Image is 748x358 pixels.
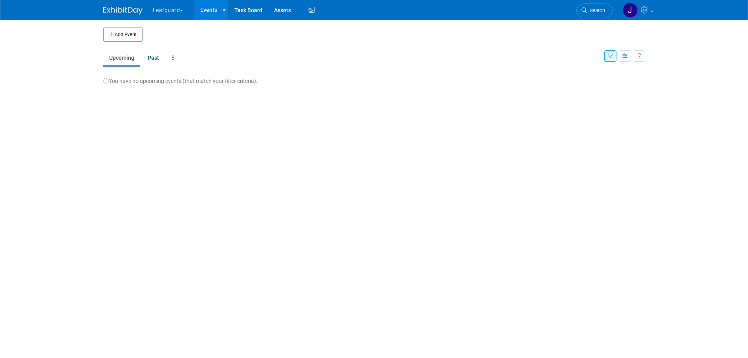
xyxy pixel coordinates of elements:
img: Jonathan Zargo [623,3,638,18]
span: You have no upcoming events (that match your filter criteria). [103,78,258,84]
span: Search [587,7,605,13]
img: ExhibitDay [103,7,143,15]
button: Add Event [103,28,143,42]
a: Upcoming [103,50,140,65]
a: Past [142,50,165,65]
a: Search [576,4,613,17]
